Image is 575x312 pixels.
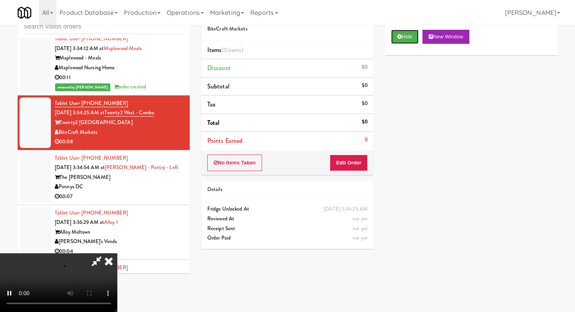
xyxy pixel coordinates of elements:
div: $0 [362,62,368,72]
span: · [PHONE_NUMBER] [79,209,128,216]
a: Tablet User· [PHONE_NUMBER] [55,154,128,162]
button: New Window [422,30,469,44]
span: Discount [207,63,231,72]
a: Maplewood Meals [104,45,142,52]
span: order created [114,83,146,90]
li: Tablet User· [PHONE_NUMBER][DATE] 3:34:54 AM at[PERSON_NAME] - Pantry - LeftThe [PERSON_NAME]Penn... [18,150,190,205]
span: reviewed by [PERSON_NAME] [55,83,110,91]
div: 00:08 [55,137,184,147]
div: 0 [365,135,368,145]
div: [DATE] 3:34:25 AM [323,204,368,214]
span: · [PHONE_NUMBER] [79,154,128,162]
a: Tablet User· [PHONE_NUMBER] [55,35,128,42]
button: No Items Taken [207,155,262,171]
div: 00:11 [55,73,184,83]
div: 00:04 [55,247,184,256]
span: Subtotal [207,82,230,91]
div: Maplewood Nursing Home [55,63,184,73]
span: Total [207,118,220,127]
span: [DATE] 3:34:54 AM at [55,164,105,171]
span: not yet [352,234,368,242]
span: · [PHONE_NUMBER] [79,35,128,42]
a: Tablet User· [PHONE_NUMBER] [55,99,128,107]
span: · [PHONE_NUMBER] [79,99,128,107]
div: BiteCraft Markets [55,128,184,137]
span: not yet [352,215,368,222]
div: Details [207,185,368,195]
button: Hide [391,30,419,44]
span: [DATE] 3:34:12 AM at [55,45,104,52]
span: (0 ) [222,45,244,54]
div: Receipt Sent [207,224,368,234]
div: [PERSON_NAME]'s Vends [55,237,184,247]
li: Tablet User· [PHONE_NUMBER][DATE] 3:36:29 AM atAlloy 1Alloy Midtown[PERSON_NAME]'s Vends00:04 [18,205,190,260]
a: Twenty2 West - Combo [104,109,154,117]
span: Tax [207,100,216,109]
div: 00:07 [55,192,184,202]
img: Micromart [18,6,31,20]
span: not yet [352,225,368,232]
li: Tablet User· [PHONE_NUMBER][DATE] 3:34:25 AM atTwenty2 West - ComboTwenty2 [GEOGRAPHIC_DATA]BiteC... [18,96,190,150]
ng-pluralize: items [228,45,242,54]
div: $0 [362,117,368,127]
li: Tablet User· [PHONE_NUMBER][DATE] 3:34:12 AM atMaplewood MealsMaplewood - MealsMaplewood Nursing ... [18,31,190,96]
div: $0 [362,81,368,90]
a: [PERSON_NAME] - Pantry - Left [105,164,178,171]
h5: BiteCraft Markets [207,26,368,32]
div: Alloy Midtown [55,227,184,237]
input: Search vision orders [23,20,184,34]
div: The [PERSON_NAME] [55,173,184,182]
div: Order Paid [207,233,368,243]
span: Points Earned [207,136,243,145]
span: [DATE] 3:36:29 AM at [55,218,104,226]
div: Twenty2 [GEOGRAPHIC_DATA] [55,118,184,128]
a: Tablet User· [PHONE_NUMBER] [55,209,128,216]
a: Alloy 1 [104,218,118,226]
div: Reviewed At [207,214,368,224]
div: $0 [362,99,368,108]
div: Pennys DC [55,182,184,192]
div: Maplewood - Meals [55,53,184,63]
span: Items [207,45,243,54]
div: Fridge Unlocked At [207,204,368,214]
button: Edit Order [330,155,368,171]
span: [DATE] 3:34:25 AM at [55,109,104,116]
